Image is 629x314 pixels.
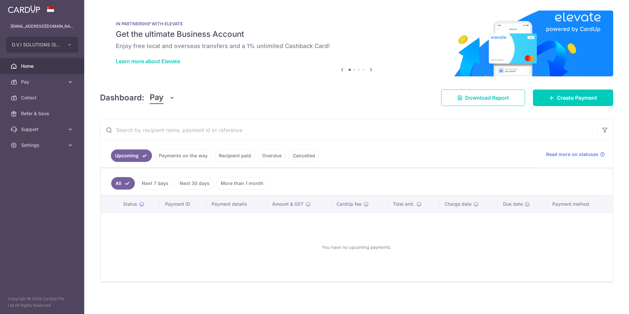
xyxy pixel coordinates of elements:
[441,90,525,106] a: Download Report
[6,37,78,53] button: D.V.I SOLUTIONS (S) PTE. LTD.
[109,218,605,276] div: You have no upcoming payments.
[111,149,152,162] a: Upcoming
[12,41,61,48] span: D.V.I SOLUTIONS (S) PTE. LTD.
[21,94,64,101] span: Collect
[175,177,214,190] a: Next 30 days
[116,21,597,26] p: IN PARTNERSHIP WITH ELEVATE
[557,94,597,102] span: Create Payment
[100,92,144,104] h4: Dashboard:
[100,119,597,141] input: Search by recipient name, payment id or reference
[160,196,207,213] th: Payment ID
[8,5,40,13] img: CardUp
[116,29,597,39] h5: Get the ultimate Business Account
[21,110,64,117] span: Refer & Save
[11,23,74,30] p: [EMAIL_ADDRESS][DOMAIN_NAME]
[150,92,164,104] span: Pay
[533,90,613,106] a: Create Payment
[444,201,471,207] span: Charge date
[393,201,415,207] span: Total amt.
[547,196,613,213] th: Payment method
[21,126,64,133] span: Support
[21,142,64,148] span: Settings
[289,149,319,162] a: Cancelled
[206,196,267,213] th: Payment details
[503,201,523,207] span: Due date
[546,151,598,158] span: Read more on statuses
[100,11,613,76] img: Renovation banner
[116,42,597,50] h6: Enjoy free local and overseas transfers and a 1% unlimited Cashback Card!
[111,177,135,190] a: All
[272,201,304,207] span: Amount & GST
[21,63,64,69] span: Home
[546,151,605,158] a: Read more on statuses
[216,177,268,190] a: More than 1 month
[214,149,255,162] a: Recipient paid
[150,92,175,104] button: Pay
[155,149,212,162] a: Payments on the way
[116,58,180,65] a: Learn more about Elevate
[123,201,137,207] span: Status
[138,177,173,190] a: Next 7 days
[337,201,362,207] span: CardUp fee
[21,79,64,85] span: Pay
[465,94,509,102] span: Download Report
[258,149,286,162] a: Overdue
